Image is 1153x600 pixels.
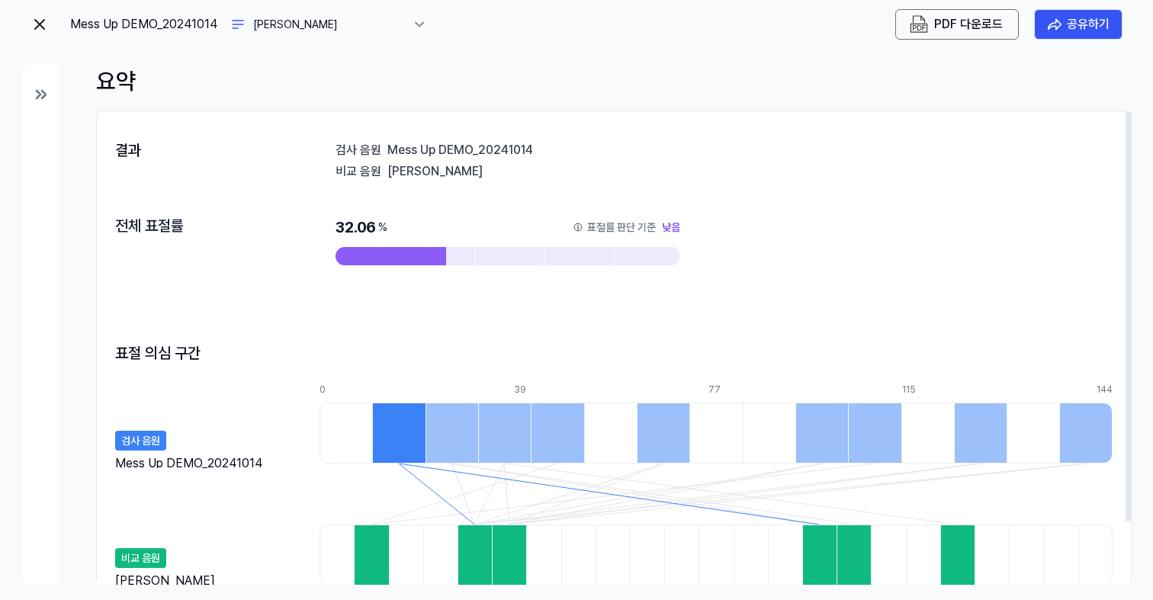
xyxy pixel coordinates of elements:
img: PDF Download [910,15,928,34]
div: [PERSON_NAME] [253,17,406,33]
div: Mess Up DEMO_20241014 [115,454,262,468]
div: 0 [320,383,372,396]
div: 공유하기 [1067,14,1110,34]
div: PDF 다운로드 [934,14,1003,34]
div: Mess Up DEMO_20241014 [70,15,223,34]
div: Mess Up DEMO_20241014 [387,142,1113,157]
h2: 표절 의심 구간 [115,342,201,364]
div: 검사 음원 [336,142,381,157]
img: exit [31,15,49,34]
div: 144 [1097,383,1113,396]
img: share [1047,17,1062,32]
button: 공유하기 [1034,9,1122,40]
button: 표절률 판단 기준낮음 [572,217,680,238]
div: % [378,217,387,238]
div: [PERSON_NAME] [387,163,1113,178]
div: 표절률 판단 기준 [587,217,656,238]
img: another title [229,15,247,34]
button: PDF 다운로드 [907,15,1006,34]
div: 32.06 [336,217,680,238]
div: 검사 음원 [115,431,166,451]
div: 전체 표절률 [115,217,262,236]
div: 비교 음원 [336,163,381,178]
div: 115 [902,383,955,396]
div: [PERSON_NAME] [115,572,215,590]
div: 39 [514,383,567,396]
div: 요약 [96,64,1132,98]
div: 77 [708,383,761,396]
div: 낮음 [662,217,680,238]
div: 비교 음원 [115,548,166,568]
img: information [572,221,584,233]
